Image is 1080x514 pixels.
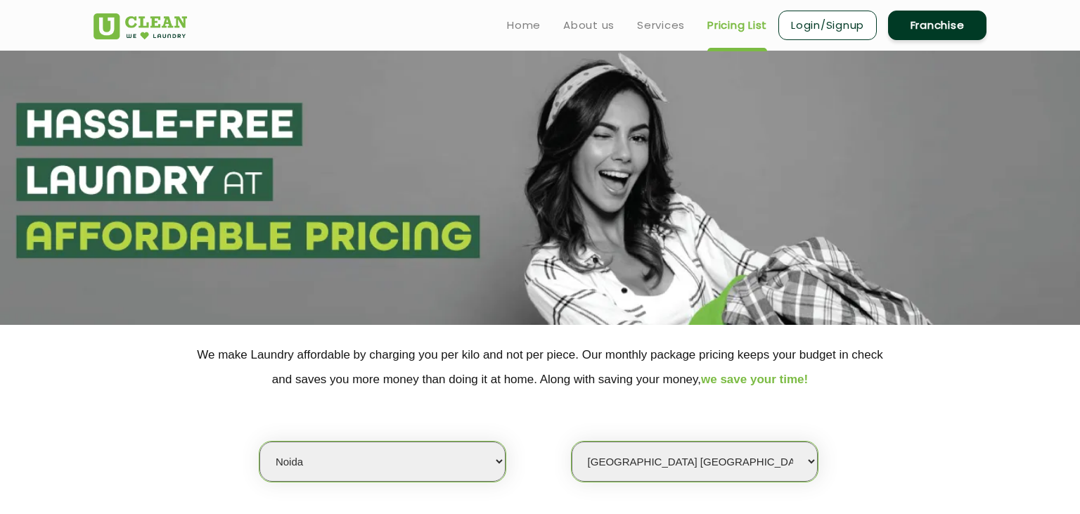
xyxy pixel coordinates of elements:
img: UClean Laundry and Dry Cleaning [94,13,187,39]
a: About us [563,17,615,34]
a: Home [507,17,541,34]
a: Services [637,17,685,34]
a: Login/Signup [778,11,877,40]
a: Pricing List [707,17,767,34]
span: we save your time! [701,373,808,386]
p: We make Laundry affordable by charging you per kilo and not per piece. Our monthly package pricin... [94,342,986,392]
a: Franchise [888,11,986,40]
